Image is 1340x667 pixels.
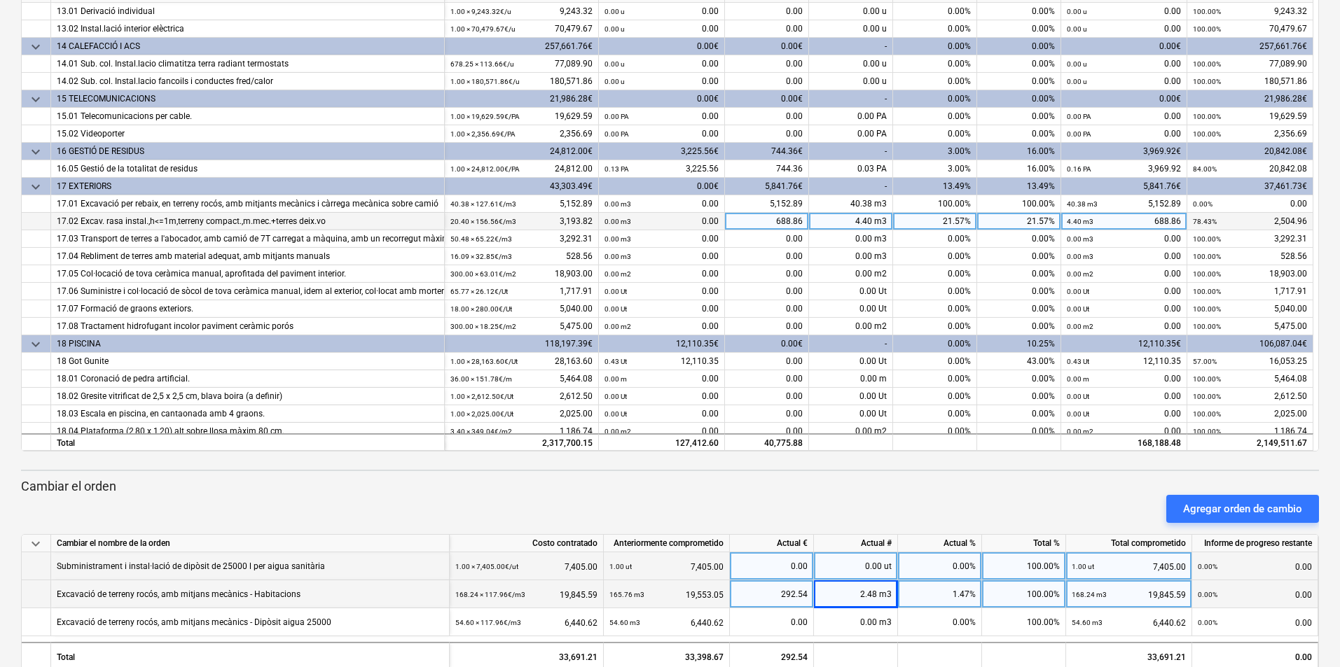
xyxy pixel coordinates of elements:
[893,108,977,125] div: 0.00%
[809,20,893,38] div: 0.00 u
[977,283,1061,300] div: 0.00%
[893,55,977,73] div: 0.00%
[1187,178,1313,195] div: 37,461.73€
[1193,73,1307,90] div: 180,571.86
[1192,535,1318,552] div: Informe de progreso restante
[450,305,512,313] small: 18.00 × 280.00€ / Ut
[1067,3,1181,20] div: 0.00
[809,213,893,230] div: 4.40 m3
[977,195,1061,213] div: 100.00%
[605,55,719,73] div: 0.00
[599,90,725,108] div: 0.00€
[893,283,977,300] div: 0.00%
[725,265,809,283] div: 0.00
[977,405,1061,423] div: 0.00%
[809,230,893,248] div: 0.00 m3
[1067,20,1181,38] div: 0.00
[1187,38,1313,55] div: 257,661.76€
[605,218,631,225] small: 0.00 m3
[725,195,809,213] div: 5,152.89
[1193,200,1213,208] small: 0.00%
[57,55,438,73] div: 14.01 Sub. col. Instal.lacio climatitza terra radiant termostats
[445,38,599,55] div: 257,661.76€
[977,38,1061,55] div: 0.00%
[977,160,1061,178] div: 16.00%
[450,160,593,178] div: 24,812.00
[450,130,516,138] small: 1.00 × 2,356.69€ / PA
[893,160,977,178] div: 3.00%
[1067,270,1093,278] small: 0.00 m2
[809,178,893,195] div: -
[809,265,893,283] div: 0.00 m2
[982,535,1066,552] div: Total %
[1067,8,1087,15] small: 0.00 u
[57,143,438,160] div: 16 GESTIÓ DE RESIDUS
[893,143,977,160] div: 3.00%
[1166,495,1319,523] button: Agregar orden de cambio
[809,335,893,353] div: -
[982,552,1066,580] div: 100.00%
[814,580,898,608] div: 2.48 m3
[57,353,438,370] div: 18 Got Gunite
[1067,353,1181,370] div: 12,110.35
[57,230,438,248] div: 17.03 Transport de terres a l'abocador, amb camió de 7T carregat a màquina, amb un recorregut màx...
[1067,113,1091,120] small: 0.00 PA
[809,300,893,318] div: 0.00 Ut
[450,3,593,20] div: 9,243.32
[605,353,719,370] div: 12,110.35
[725,3,809,20] div: 0.00
[450,78,520,85] small: 1.00 × 180,571.86€ / u
[1061,335,1187,353] div: 12,110.35€
[605,323,631,330] small: 0.00 m2
[730,535,814,552] div: Actual €
[725,38,809,55] div: 0.00€
[450,218,516,225] small: 20.40 × 156.56€ / m3
[450,535,604,552] div: Costo contratado
[450,323,516,330] small: 300.00 × 18.25€ / m2
[1067,300,1181,318] div: 0.00
[893,195,977,213] div: 100.00%
[893,230,977,248] div: 0.00%
[57,283,438,300] div: 17.06 Suministre i col·locació de sòcol de tova ceràmica manual, idem al exterior, col·locat amb ...
[605,300,719,318] div: 0.00
[1067,200,1098,208] small: 40.38 m3
[605,213,719,230] div: 0.00
[605,130,629,138] small: 0.00 PA
[725,370,809,388] div: 0.00
[27,535,44,552] span: keyboard_arrow_down
[1067,288,1089,295] small: 0.00 Ut
[1061,38,1187,55] div: 0.00€
[1193,300,1307,318] div: 5,040.00
[605,73,719,90] div: 0.00
[605,195,719,213] div: 0.00
[57,20,438,38] div: 13.02 Instal.lació interior elèctrica
[977,108,1061,125] div: 0.00%
[1193,218,1217,225] small: 78.43%
[450,125,593,143] div: 2,356.69
[893,213,977,230] div: 21.57%
[605,20,719,38] div: 0.00
[1067,25,1087,33] small: 0.00 u
[1067,78,1087,85] small: 0.00 u
[1193,8,1221,15] small: 100.00%
[893,125,977,143] div: 0.00%
[977,370,1061,388] div: 0.00%
[809,108,893,125] div: 0.00 PA
[809,143,893,160] div: -
[893,318,977,335] div: 0.00%
[1193,130,1221,138] small: 100.00%
[605,113,629,120] small: 0.00 PA
[893,248,977,265] div: 0.00%
[725,318,809,335] div: 0.00
[977,178,1061,195] div: 13.49%
[604,535,730,552] div: Anteriormente comprometido
[977,143,1061,160] div: 16.00%
[57,335,438,353] div: 18 PISCINA
[1193,113,1221,120] small: 100.00%
[1193,265,1307,283] div: 18,903.00
[57,265,438,283] div: 17.05 Col·locació de tova ceràmica manual, aprofitada del paviment interior.
[605,200,631,208] small: 0.00 m3
[977,265,1061,283] div: 0.00%
[605,108,719,125] div: 0.00
[1193,78,1221,85] small: 100.00%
